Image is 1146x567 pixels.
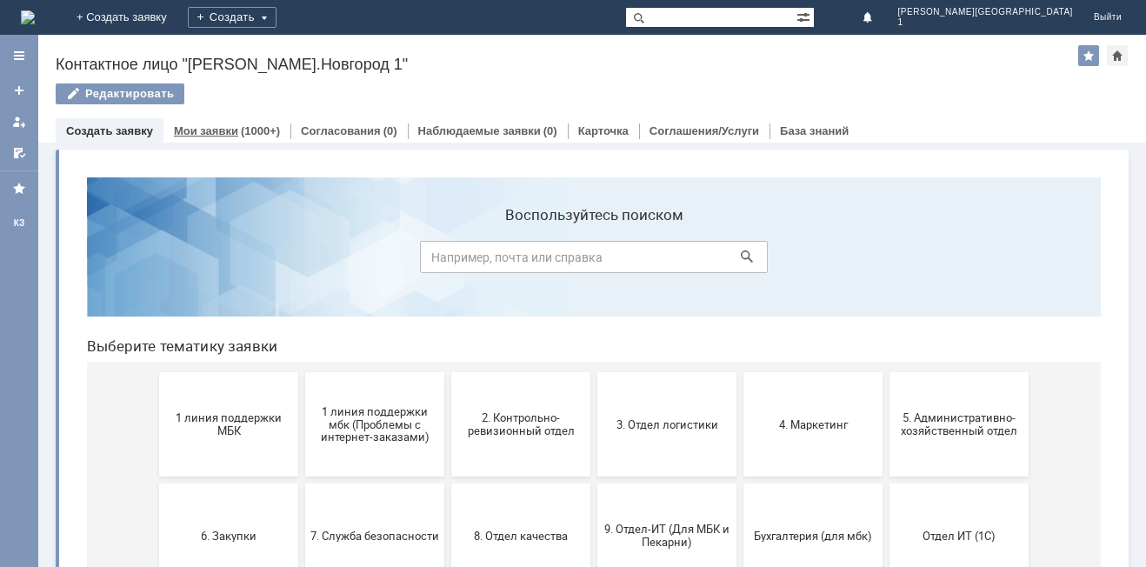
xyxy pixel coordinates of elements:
[91,470,220,497] span: Отдел-ИТ (Битрикс24 и CRM)
[378,320,517,424] button: 8. Отдел качества
[650,124,759,137] a: Соглашения/Услуги
[21,10,35,24] a: Перейти на домашнюю страницу
[816,431,956,536] button: [PERSON_NAME]. Услуги ИТ для МБК (оформляет L1)
[5,139,33,167] a: Мои согласования
[383,248,512,274] span: 2. Контрольно-ревизионный отдел
[91,365,220,378] span: 6. Закупки
[524,320,663,424] button: 9. Отдел-ИТ (Для МБК и Пекарни)
[1107,45,1128,66] div: Сделать домашней страницей
[237,365,366,378] span: 7. Служба безопасности
[86,209,225,313] button: 1 линия поддержки МБК
[530,254,658,267] span: 3. Отдел логистики
[524,431,663,536] button: Франчайзинг
[816,209,956,313] button: 5. Административно-хозяйственный отдел
[241,124,280,137] div: (1000+)
[5,210,33,237] a: КЗ
[378,209,517,313] button: 2. Контрольно-ревизионный отдел
[530,359,658,385] span: 9. Отдел-ИТ (Для МБК и Пекарни)
[822,248,950,274] span: 5. Административно-хозяйственный отдел
[898,17,1073,28] span: 1
[1078,45,1099,66] div: Добавить в избранное
[530,477,658,490] span: Франчайзинг
[347,43,695,60] label: Воспользуйтесь поиском
[780,124,849,137] a: База знаний
[232,431,371,536] button: Отдел-ИТ (Офис)
[301,124,381,137] a: Согласования
[188,7,277,28] div: Создать
[383,365,512,378] span: 8. Отдел качества
[676,254,804,267] span: 4. Маркетинг
[5,108,33,136] a: Мои заявки
[898,7,1073,17] span: [PERSON_NAME][GEOGRAPHIC_DATA]
[347,77,695,110] input: Например, почта или справка
[237,241,366,280] span: 1 линия поддержки мбк (Проблемы с интернет-заказами)
[676,365,804,378] span: Бухгалтерия (для мбк)
[232,209,371,313] button: 1 линия поддержки мбк (Проблемы с интернет-заказами)
[418,124,541,137] a: Наблюдаемые заявки
[5,217,33,230] div: КЗ
[237,477,366,490] span: Отдел-ИТ (Офис)
[66,124,153,137] a: Создать заявку
[670,209,810,313] button: 4. Маркетинг
[21,10,35,24] img: logo
[676,470,804,497] span: Это соглашение не активно!
[578,124,629,137] a: Карточка
[383,124,397,137] div: (0)
[670,320,810,424] button: Бухгалтерия (для мбк)
[524,209,663,313] button: 3. Отдел логистики
[5,77,33,104] a: Создать заявку
[91,248,220,274] span: 1 линия поддержки МБК
[822,365,950,378] span: Отдел ИТ (1С)
[822,464,950,503] span: [PERSON_NAME]. Услуги ИТ для МБК (оформляет L1)
[232,320,371,424] button: 7. Служба безопасности
[816,320,956,424] button: Отдел ИТ (1С)
[14,174,1028,191] header: Выберите тематику заявки
[86,431,225,536] button: Отдел-ИТ (Битрикс24 и CRM)
[56,56,1078,73] div: Контактное лицо "[PERSON_NAME].Новгород 1"
[670,431,810,536] button: Это соглашение не активно!
[383,477,512,490] span: Финансовый отдел
[174,124,238,137] a: Мои заявки
[796,8,814,24] span: Расширенный поиск
[543,124,557,137] div: (0)
[86,320,225,424] button: 6. Закупки
[378,431,517,536] button: Финансовый отдел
